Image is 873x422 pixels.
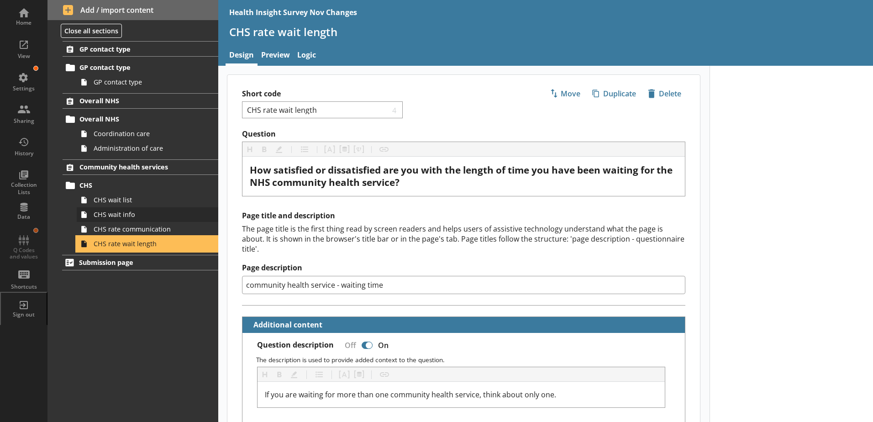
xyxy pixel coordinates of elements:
[79,63,191,72] span: GP contact type
[79,96,191,105] span: Overall NHS
[79,163,191,171] span: Community health services
[8,53,40,60] div: View
[77,237,218,251] a: CHS rate wait length
[546,86,584,101] span: Move
[63,159,218,175] a: Community health services
[644,86,685,101] button: Delete
[63,60,218,75] a: GP contact type
[94,210,195,219] span: CHS wait info
[79,45,191,53] span: GP contact type
[67,60,218,90] li: GP contact typeGP contact type
[63,5,203,15] span: Add / import content
[62,255,218,270] a: Submission page
[67,178,218,251] li: CHSCHS wait listCHS wait infoCHS rate communicationCHS rate wait length
[250,164,675,189] span: How satisfied or dissatisfied are you with the length of time you have been waiting for the NHS c...
[265,390,556,400] span: If you are waiting for more than one community health service, think about only one.
[94,78,195,86] span: GP contact type
[8,311,40,318] div: Sign out
[546,86,584,101] button: Move
[8,19,40,26] div: Home
[337,337,360,353] div: Off
[94,195,195,204] span: CHS wait list
[250,164,678,189] div: Question
[256,355,678,364] p: The description is used to provide added context to the question.
[47,93,218,156] li: Overall NHSOverall NHSCoordination careAdministration of care
[67,112,218,156] li: Overall NHSCoordination careAdministration of care
[242,211,685,221] h2: Page title and description
[257,340,334,350] label: Question description
[77,75,218,90] a: GP contact type
[77,193,218,207] a: CHS wait list
[390,105,399,114] span: 4
[77,207,218,222] a: CHS wait info
[374,337,396,353] div: On
[94,225,195,233] span: CHS rate communication
[8,150,40,157] div: History
[79,181,191,190] span: CHS
[79,258,191,267] span: Submission page
[94,239,195,248] span: CHS rate wait length
[94,129,195,138] span: Coordination care
[63,178,218,193] a: CHS
[226,46,258,66] a: Design
[294,46,320,66] a: Logic
[63,41,218,57] a: GP contact type
[94,144,195,153] span: Administration of care
[77,222,218,237] a: CHS rate communication
[246,317,324,333] button: Additional content
[242,263,685,273] label: Page description
[588,86,640,101] button: Duplicate
[61,24,122,38] button: Close all sections
[8,181,40,195] div: Collection Lists
[77,127,218,141] a: Coordination care
[77,141,218,156] a: Administration of care
[8,85,40,92] div: Settings
[242,129,685,139] label: Question
[8,213,40,221] div: Data
[8,283,40,290] div: Shortcuts
[258,46,294,66] a: Preview
[229,7,357,17] div: Health Insight Survey Nov Changes
[79,115,191,123] span: Overall NHS
[63,93,218,109] a: Overall NHS
[8,117,40,125] div: Sharing
[47,41,218,89] li: GP contact typeGP contact typeGP contact type
[242,89,464,99] label: Short code
[47,159,218,251] li: Community health servicesCHSCHS wait listCHS wait infoCHS rate communicationCHS rate wait length
[63,112,218,127] a: Overall NHS
[242,224,685,254] div: The page title is the first thing read by screen readers and helps users of assistive technology ...
[229,25,862,39] h1: CHS rate wait length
